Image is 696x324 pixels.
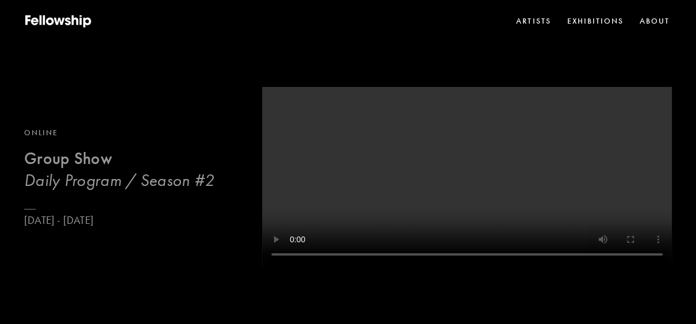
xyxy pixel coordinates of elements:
[514,13,553,29] a: Artists
[24,127,214,139] div: Online
[637,13,672,29] a: About
[24,170,214,191] h3: Daily Program / Season #2
[24,148,112,169] b: Group Show
[24,127,214,228] a: OnlineGroup ShowDaily Program / Season #2[DATE] - [DATE]
[24,214,214,227] p: [DATE] - [DATE]
[564,13,625,29] a: Exhibitions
